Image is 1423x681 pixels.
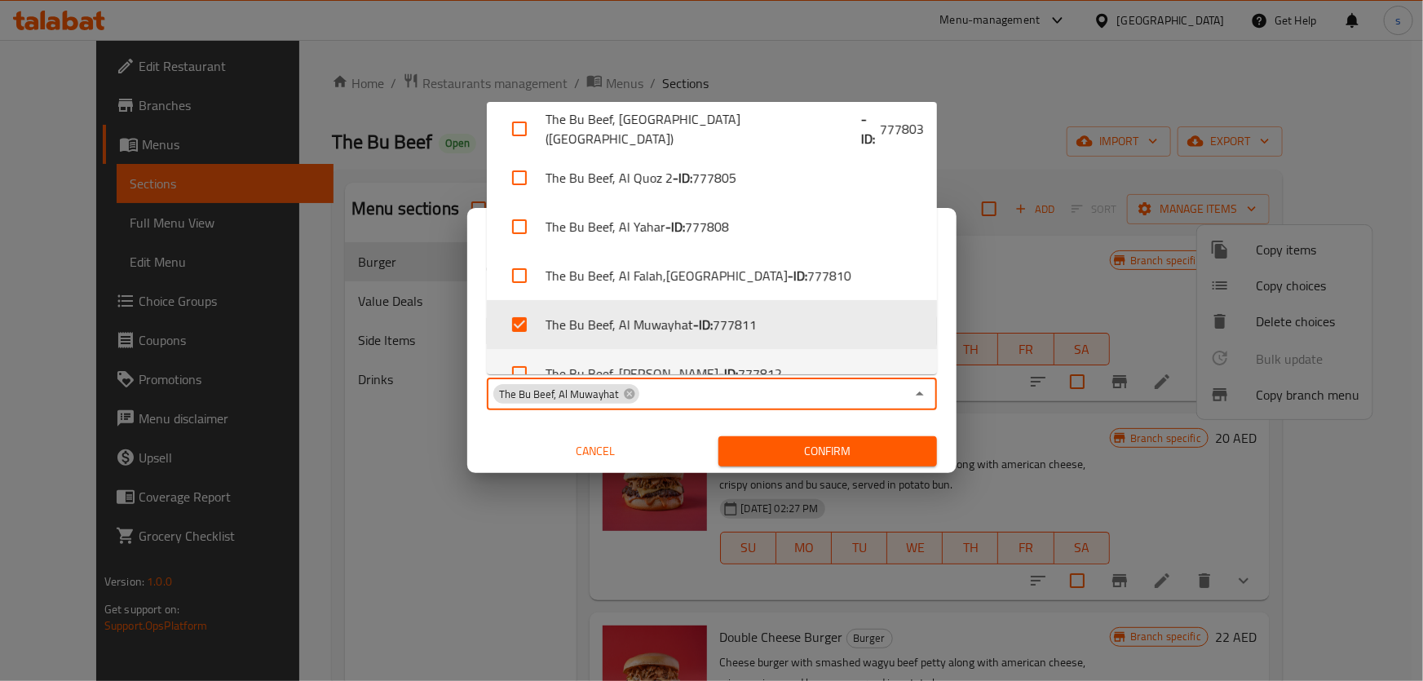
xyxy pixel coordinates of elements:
[493,384,639,404] div: The Bu Beef, Al Muwayhat
[493,387,626,402] span: The Bu Beef, Al Muwayhat
[880,119,924,139] span: 777803
[692,168,736,188] span: 777805
[487,104,937,153] li: The Bu Beef, [GEOGRAPHIC_DATA] ([GEOGRAPHIC_DATA])
[487,300,937,349] li: The Bu Beef, Al Muwayhat
[487,436,705,467] button: Cancel
[731,441,924,462] span: Confirm
[807,266,851,285] span: 777810
[861,109,880,148] b: - ID:
[493,441,699,462] span: Cancel
[718,436,937,467] button: Confirm
[685,217,729,237] span: 777808
[487,251,937,300] li: The Bu Beef, Al Falah,[GEOGRAPHIC_DATA]
[718,364,738,383] b: - ID:
[693,315,713,334] b: - ID:
[713,315,757,334] span: 777811
[665,217,685,237] b: - ID:
[487,153,937,202] li: The Bu Beef, Al Quoz 2
[673,168,692,188] b: - ID:
[908,383,931,405] button: Close
[487,349,937,398] li: The Bu Beef, [PERSON_NAME]
[788,266,807,285] b: - ID:
[738,364,782,383] span: 777812
[487,202,937,251] li: The Bu Beef, Al Yahar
